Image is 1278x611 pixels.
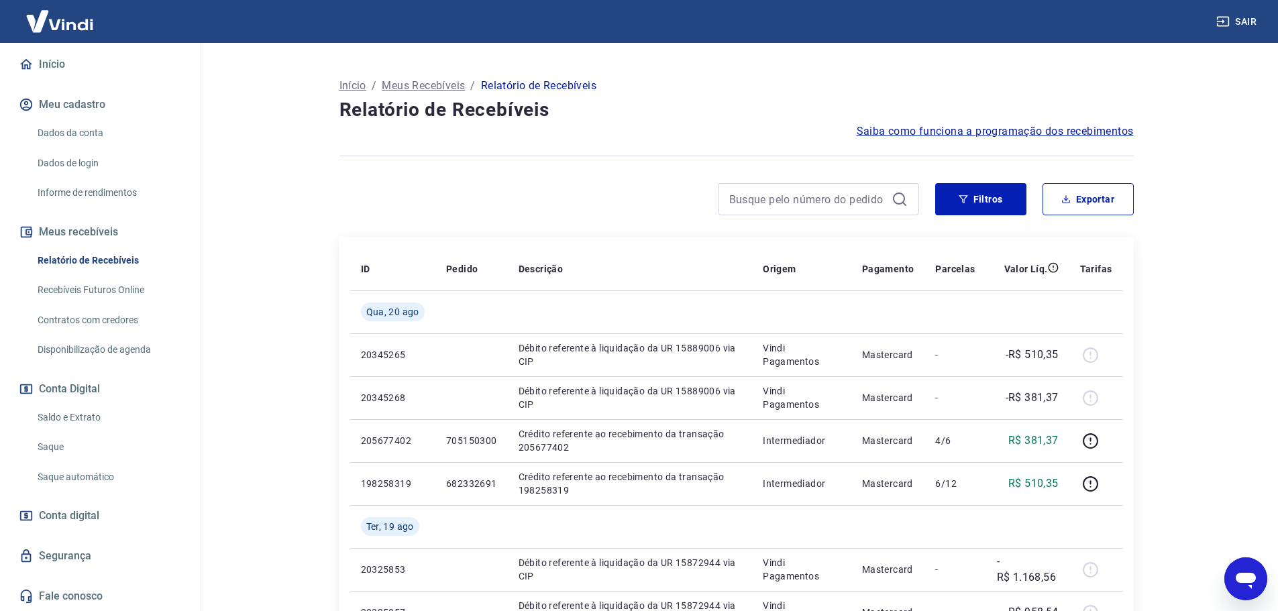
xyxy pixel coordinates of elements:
img: Vindi [16,1,103,42]
p: / [372,78,376,94]
p: / [470,78,475,94]
p: Crédito referente ao recebimento da transação 198258319 [519,470,742,497]
p: Mastercard [862,434,914,447]
p: - [935,348,975,362]
p: Origem [763,262,796,276]
a: Informe de rendimentos [32,179,184,207]
p: -R$ 1.168,56 [997,553,1059,586]
p: Crédito referente ao recebimento da transação 205677402 [519,427,742,454]
a: Dados da conta [32,119,184,147]
p: 198258319 [361,477,425,490]
a: Dados de login [32,150,184,177]
a: Saque automático [32,463,184,491]
a: Recebíveis Futuros Online [32,276,184,304]
p: Débito referente à liquidação da UR 15889006 via CIP [519,341,742,368]
button: Meus recebíveis [16,217,184,247]
p: Pedido [446,262,478,276]
button: Sair [1214,9,1262,34]
p: Vindi Pagamentos [763,556,841,583]
span: Qua, 20 ago [366,305,419,319]
input: Busque pelo número do pedido [729,189,886,209]
a: Meus Recebíveis [382,78,465,94]
a: Relatório de Recebíveis [32,247,184,274]
button: Filtros [935,183,1026,215]
p: Mastercard [862,348,914,362]
p: ID [361,262,370,276]
p: 20345268 [361,391,425,404]
a: Conta digital [16,501,184,531]
a: Saldo e Extrato [32,404,184,431]
p: Parcelas [935,262,975,276]
button: Conta Digital [16,374,184,404]
p: Mastercard [862,563,914,576]
p: R$ 381,37 [1008,433,1059,449]
p: Débito referente à liquidação da UR 15889006 via CIP [519,384,742,411]
p: 4/6 [935,434,975,447]
p: 20325853 [361,563,425,576]
a: Início [16,50,184,79]
a: Contratos com credores [32,307,184,334]
p: - [935,391,975,404]
button: Exportar [1043,183,1134,215]
p: Vindi Pagamentos [763,384,841,411]
p: Débito referente à liquidação da UR 15872944 via CIP [519,556,742,583]
p: Vindi Pagamentos [763,341,841,368]
iframe: Botão para abrir a janela de mensagens [1224,557,1267,600]
a: Saque [32,433,184,461]
p: -R$ 381,37 [1006,390,1059,406]
button: Meu cadastro [16,90,184,119]
a: Segurança [16,541,184,571]
p: 20345265 [361,348,425,362]
p: 6/12 [935,477,975,490]
p: Relatório de Recebíveis [481,78,596,94]
h4: Relatório de Recebíveis [339,97,1134,123]
p: 682332691 [446,477,497,490]
span: Ter, 19 ago [366,520,414,533]
a: Disponibilização de agenda [32,336,184,364]
p: Intermediador [763,477,841,490]
a: Início [339,78,366,94]
p: Tarifas [1080,262,1112,276]
a: Fale conosco [16,581,184,611]
a: Saiba como funciona a programação dos recebimentos [857,123,1134,140]
p: 705150300 [446,434,497,447]
p: -R$ 510,35 [1006,347,1059,363]
p: Valor Líq. [1004,262,1048,276]
p: Descrição [519,262,564,276]
p: Intermediador [763,434,841,447]
p: Mastercard [862,391,914,404]
span: Conta digital [39,506,99,525]
p: Mastercard [862,477,914,490]
p: 205677402 [361,434,425,447]
p: Pagamento [862,262,914,276]
p: R$ 510,35 [1008,476,1059,492]
p: - [935,563,975,576]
